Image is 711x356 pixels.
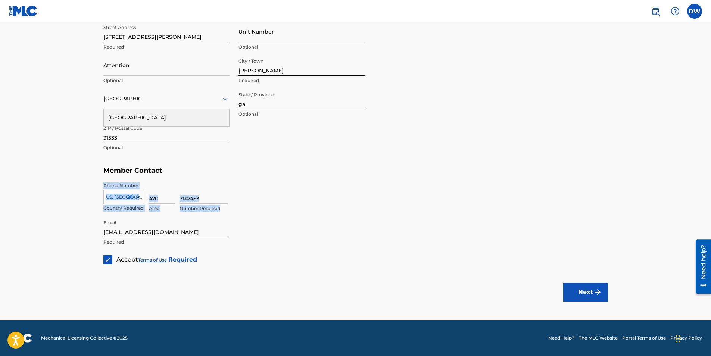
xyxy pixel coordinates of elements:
p: Required [238,77,365,84]
div: Drag [676,328,680,350]
a: Terms of Use [138,257,167,263]
img: f7272a7cc735f4ea7f67.svg [593,288,602,297]
p: Required [103,239,230,246]
h5: Member Contact [103,163,608,179]
img: help [671,7,680,16]
p: Optional [103,77,230,84]
span: Mechanical Licensing Collective © 2025 [41,335,128,341]
img: checkbox [104,256,112,263]
iframe: Resource Center [690,237,711,297]
a: Portal Terms of Use [622,335,666,341]
img: search [651,7,660,16]
p: Country Required [103,205,144,212]
iframe: Chat Widget [674,320,711,356]
div: User Menu [687,4,702,19]
div: [GEOGRAPHIC_DATA] [104,109,229,126]
button: Next [563,283,608,302]
span: Accept [116,256,138,263]
a: Need Help? [548,335,574,341]
img: logo [9,334,32,343]
p: Optional [238,44,365,50]
a: The MLC Website [579,335,618,341]
strong: Required [168,256,197,263]
a: Public Search [648,4,663,19]
p: Optional [238,111,365,118]
p: Required [103,44,230,50]
div: Help [668,4,683,19]
img: MLC Logo [9,6,38,16]
p: Optional [103,144,230,151]
p: Area [149,205,175,212]
a: Privacy Policy [670,335,702,341]
p: Number Required [180,205,228,212]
